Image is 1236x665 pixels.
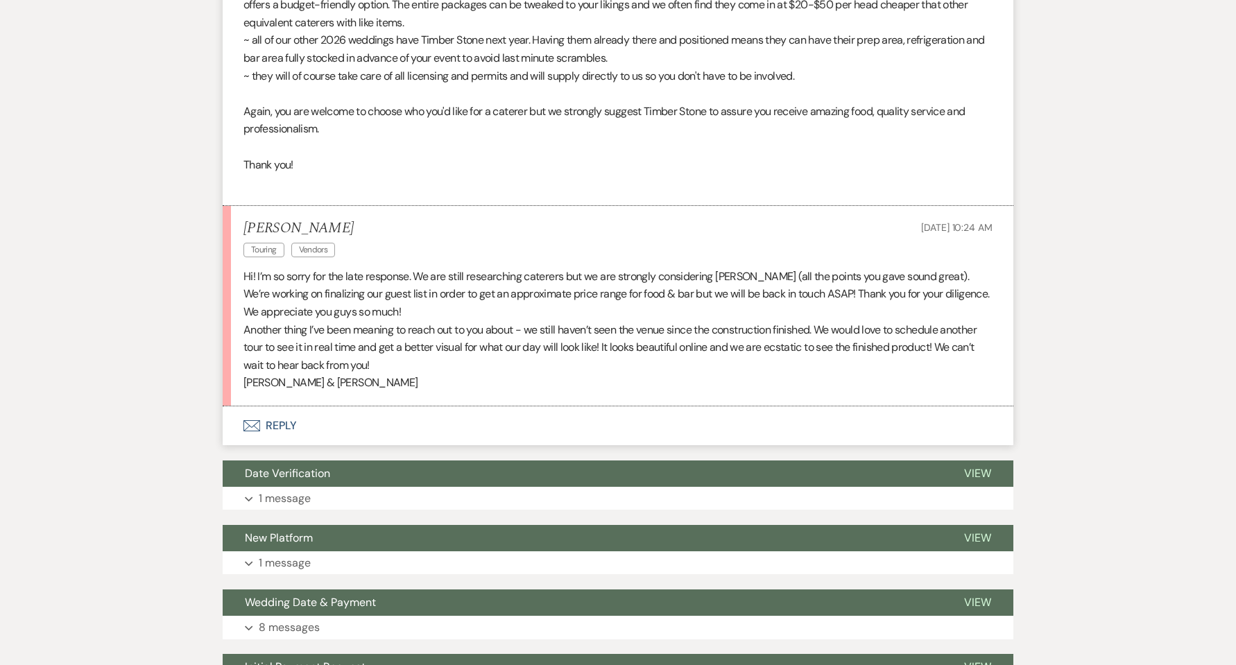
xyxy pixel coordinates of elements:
p: ~ they will of course take care of all licensing and permits and will supply directly to us so yo... [243,67,993,85]
span: New Platform [245,530,313,545]
button: Wedding Date & Payment [223,589,942,616]
span: View [964,466,991,481]
button: New Platform [223,525,942,551]
span: Touring [243,243,284,257]
p: 1 message [259,490,311,508]
p: Again, you are welcome to choose who you'd like for a caterer but we strongly suggest Timber Ston... [243,103,993,138]
span: [DATE] 10:24 AM [921,221,993,234]
button: View [942,589,1013,616]
p: ~ all of our other 2026 weddings have Timber Stone next year. Having them already there and posit... [243,31,993,67]
p: Another thing I’ve been meaning to reach out to you about - we still haven’t seen the venue since... [243,321,993,374]
button: View [942,460,1013,487]
button: 1 message [223,487,1013,510]
button: 1 message [223,551,1013,575]
button: Reply [223,406,1013,445]
span: Wedding Date & Payment [245,595,376,610]
p: 1 message [259,554,311,572]
p: 8 messages [259,619,320,637]
button: Date Verification [223,460,942,487]
button: View [942,525,1013,551]
h5: [PERSON_NAME] [243,220,354,237]
p: Thank you! [243,156,993,174]
p: [PERSON_NAME] & [PERSON_NAME] [243,374,993,392]
span: Date Verification [245,466,330,481]
p: Hi! I’m so sorry for the late response. We are still researching caterers but we are strongly con... [243,268,993,321]
span: View [964,595,991,610]
span: View [964,530,991,545]
span: Vendors [291,243,336,257]
button: 8 messages [223,616,1013,639]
